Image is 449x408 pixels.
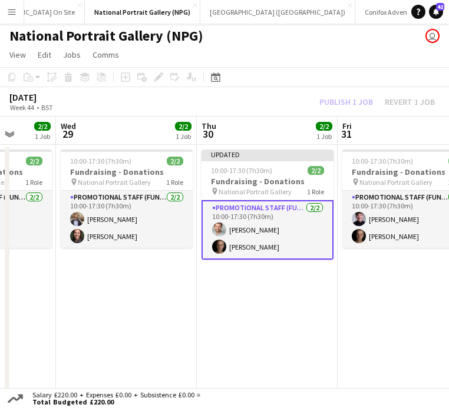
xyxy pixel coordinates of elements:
[78,178,151,187] span: National Portrait Gallery
[307,187,324,196] span: 1 Role
[61,191,193,248] app-card-role: Promotional Staff (Fundraiser)2/210:00-17:30 (7h30m)[PERSON_NAME][PERSON_NAME]
[352,157,413,165] span: 10:00-17:30 (7h30m)
[219,187,292,196] span: National Portrait Gallery
[63,49,81,60] span: Jobs
[38,49,51,60] span: Edit
[308,166,324,175] span: 2/2
[26,157,42,165] span: 2/2
[202,176,334,187] h3: Fundraising - Donations
[175,122,192,131] span: 2/2
[202,121,216,131] span: Thu
[200,127,216,141] span: 30
[34,122,51,131] span: 2/2
[33,47,56,62] a: Edit
[342,121,352,131] span: Fri
[93,49,119,60] span: Comms
[25,178,42,187] span: 1 Role
[167,157,183,165] span: 2/2
[70,157,131,165] span: 10:00-17:30 (7h30m)
[359,178,433,187] span: National Portrait Gallery
[176,132,191,141] div: 1 Job
[429,5,443,19] a: 42
[211,166,272,175] span: 10:00-17:30 (7h30m)
[61,167,193,177] h3: Fundraising - Donations
[88,47,124,62] a: Comms
[9,91,80,103] div: [DATE]
[61,150,193,248] app-job-card: 10:00-17:30 (7h30m)2/2Fundraising - Donations National Portrait Gallery1 RolePromotional Staff (F...
[7,103,37,112] span: Week 44
[9,49,26,60] span: View
[355,1,444,24] button: Conifox Adventure Park
[32,399,200,406] span: Total Budgeted £220.00
[5,47,31,62] a: View
[202,150,334,159] div: Updated
[166,178,183,187] span: 1 Role
[9,27,203,45] h1: National Portrait Gallery (NPG)
[41,103,53,112] div: BST
[58,47,85,62] a: Jobs
[425,29,440,43] app-user-avatar: Gus Gordon
[341,127,352,141] span: 31
[59,127,76,141] span: 29
[316,132,332,141] div: 1 Job
[202,200,334,260] app-card-role: Promotional Staff (Fundraiser)2/210:00-17:30 (7h30m)[PERSON_NAME][PERSON_NAME]
[436,3,444,11] span: 42
[25,392,203,406] div: Salary £220.00 + Expenses £0.00 + Subsistence £0.00 =
[85,1,200,24] button: National Portrait Gallery (NPG)
[35,132,50,141] div: 1 Job
[61,121,76,131] span: Wed
[200,1,355,24] button: [GEOGRAPHIC_DATA] ([GEOGRAPHIC_DATA])
[202,150,334,260] app-job-card: Updated10:00-17:30 (7h30m)2/2Fundraising - Donations National Portrait Gallery1 RolePromotional S...
[316,122,332,131] span: 2/2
